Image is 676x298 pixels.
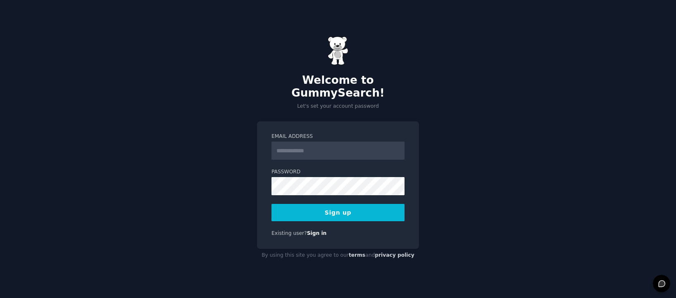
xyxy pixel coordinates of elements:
[271,133,405,140] label: Email Address
[257,103,419,110] p: Let's set your account password
[307,230,327,236] a: Sign in
[271,230,307,236] span: Existing user?
[271,168,405,176] label: Password
[328,36,348,65] img: Gummy Bear
[257,249,419,262] div: By using this site you agree to our and
[349,252,365,258] a: terms
[257,74,419,100] h2: Welcome to GummySearch!
[375,252,414,258] a: privacy policy
[271,204,405,221] button: Sign up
